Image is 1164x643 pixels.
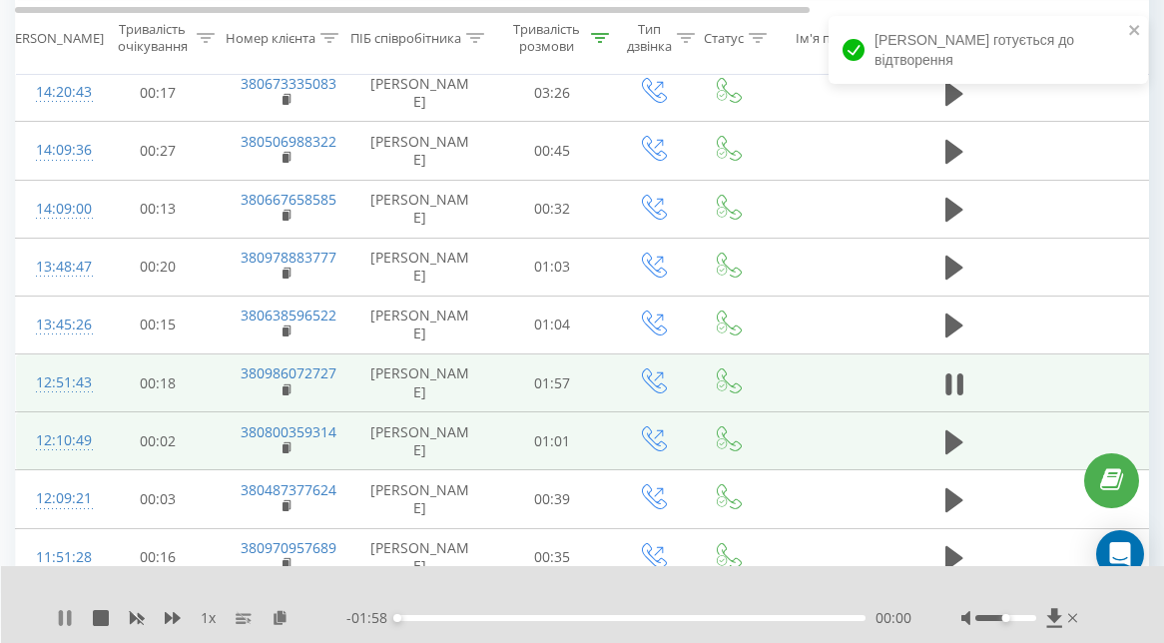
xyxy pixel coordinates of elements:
td: [PERSON_NAME] [350,122,490,180]
span: - 01:58 [346,608,397,628]
div: 12:51:43 [36,363,76,402]
div: Ім'я пулу [796,29,852,46]
div: Номер клієнта [226,29,315,46]
td: 00:32 [490,180,615,238]
button: close [1128,22,1142,41]
td: 00:39 [490,470,615,528]
div: Тривалість очікування [113,21,192,55]
div: Тип дзвінка [627,21,672,55]
div: 13:48:47 [36,248,76,287]
td: 03:26 [490,64,615,122]
td: 00:27 [96,122,221,180]
div: 12:09:21 [36,479,76,518]
a: 380986072727 [241,363,336,382]
span: 00:00 [875,608,911,628]
td: 01:57 [490,354,615,412]
td: [PERSON_NAME] [350,528,490,586]
td: [PERSON_NAME] [350,64,490,122]
td: 00:20 [96,238,221,296]
td: 01:04 [490,296,615,353]
td: [PERSON_NAME] [350,412,490,470]
td: 00:18 [96,354,221,412]
div: Open Intercom Messenger [1096,530,1144,578]
td: [PERSON_NAME] [350,296,490,353]
td: 00:03 [96,470,221,528]
td: 00:45 [490,122,615,180]
td: 00:35 [490,528,615,586]
a: 380673335083 [241,74,336,93]
div: Тривалість розмови [507,21,586,55]
div: Статус [704,29,744,46]
div: 14:09:36 [36,131,76,170]
div: 11:51:28 [36,538,76,577]
td: 01:03 [490,238,615,296]
div: Accessibility label [1001,614,1009,622]
a: 380978883777 [241,248,336,267]
td: 01:01 [490,412,615,470]
a: 380506988322 [241,132,336,151]
a: 380667658585 [241,190,336,209]
td: 00:13 [96,180,221,238]
td: [PERSON_NAME] [350,180,490,238]
div: 13:45:26 [36,306,76,344]
td: 00:02 [96,412,221,470]
div: ПІБ співробітника [350,29,461,46]
div: 14:09:00 [36,190,76,229]
td: [PERSON_NAME] [350,470,490,528]
a: 380487377624 [241,480,336,499]
div: [PERSON_NAME] [3,29,104,46]
td: 00:17 [96,64,221,122]
td: [PERSON_NAME] [350,238,490,296]
div: Accessibility label [393,614,401,622]
a: 380638596522 [241,306,336,324]
td: 00:15 [96,296,221,353]
div: 14:20:43 [36,73,76,112]
td: 00:16 [96,528,221,586]
td: [PERSON_NAME] [350,354,490,412]
a: 380970957689 [241,538,336,557]
a: 380800359314 [241,422,336,441]
div: [PERSON_NAME] готується до відтворення [829,16,1148,84]
span: 1 x [201,608,216,628]
div: 12:10:49 [36,421,76,460]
